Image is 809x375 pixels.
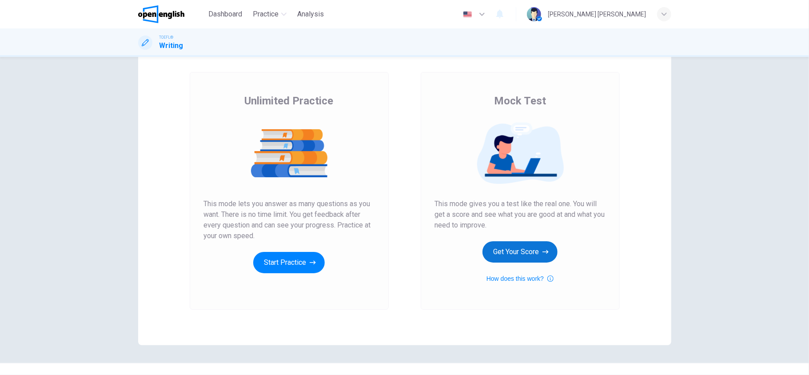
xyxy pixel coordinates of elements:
[548,9,646,20] div: [PERSON_NAME] [PERSON_NAME]
[297,9,324,20] span: Analysis
[253,9,279,20] span: Practice
[494,94,546,108] span: Mock Test
[208,9,242,20] span: Dashboard
[435,199,606,231] span: This mode gives you a test like the real one. You will get a score and see what you are good at a...
[294,6,327,22] button: Analysis
[159,40,183,51] h1: Writing
[245,94,334,108] span: Unlimited Practice
[138,5,205,23] a: OpenEnglish logo
[159,34,174,40] span: TOEFL®
[527,7,541,21] img: Profile picture
[462,11,473,18] img: en
[482,241,558,263] button: Get Your Score
[204,199,375,241] span: This mode lets you answer as many questions as you want. There is no time limit. You get feedback...
[138,5,185,23] img: OpenEnglish logo
[205,6,246,22] button: Dashboard
[249,6,290,22] button: Practice
[486,273,554,284] button: How does this work?
[253,252,325,273] button: Start Practice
